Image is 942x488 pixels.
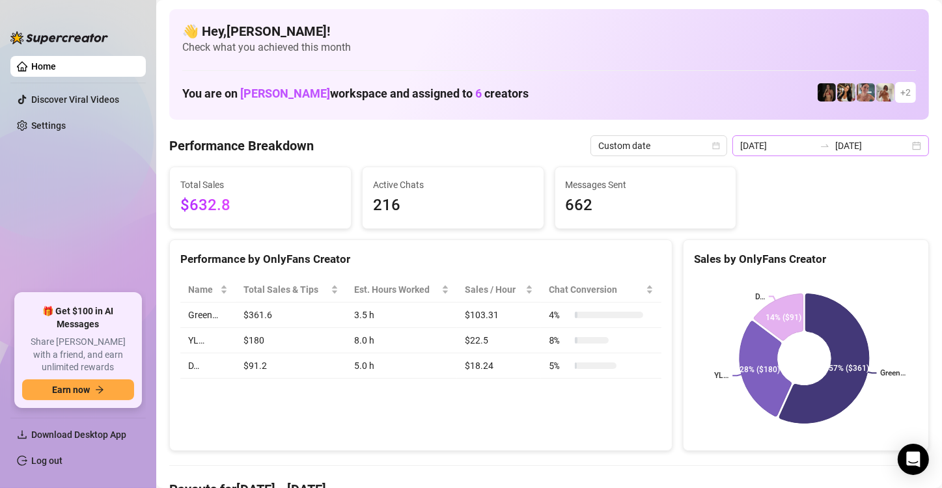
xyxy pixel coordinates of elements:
a: Settings [31,120,66,131]
input: Start date [740,139,814,153]
span: Total Sales [180,178,340,192]
div: Sales by OnlyFans Creator [694,251,918,268]
h1: You are on workspace and assigned to creators [182,87,529,101]
img: YL [857,83,875,102]
span: to [820,141,830,151]
span: 216 [373,193,533,218]
td: $91.2 [236,353,346,379]
th: Chat Conversion [541,277,661,303]
span: Total Sales & Tips [243,282,327,297]
span: 5 % [549,359,570,373]
td: $361.6 [236,303,346,328]
td: $180 [236,328,346,353]
div: Est. Hours Worked [354,282,439,297]
span: 6 [475,87,482,100]
img: D [818,83,836,102]
span: Custom date [598,136,719,156]
td: $103.31 [457,303,541,328]
span: 662 [566,193,726,218]
div: Open Intercom Messenger [898,444,929,475]
button: Earn nowarrow-right [22,379,134,400]
span: Name [188,282,217,297]
a: Discover Viral Videos [31,94,119,105]
span: + 2 [900,85,911,100]
td: 5.0 h [346,353,457,379]
span: [PERSON_NAME] [240,87,330,100]
span: calendar [712,142,720,150]
h4: 👋 Hey, [PERSON_NAME] ! [182,22,916,40]
span: Active Chats [373,178,533,192]
span: Sales / Hour [465,282,523,297]
td: $22.5 [457,328,541,353]
span: Messages Sent [566,178,726,192]
td: 3.5 h [346,303,457,328]
td: D… [180,353,236,379]
a: Log out [31,455,62,466]
input: End date [835,139,909,153]
img: Green [876,83,894,102]
span: Chat Conversion [549,282,643,297]
span: Earn now [52,385,90,395]
th: Sales / Hour [457,277,541,303]
span: Download Desktop App [31,429,126,440]
text: D… [755,292,765,301]
div: Performance by OnlyFans Creator [180,251,661,268]
img: AD [837,83,855,102]
span: swap-right [820,141,830,151]
a: Home [31,61,56,72]
span: Check what you achieved this month [182,40,916,55]
span: 🎁 Get $100 in AI Messages [22,305,134,331]
span: download [17,429,27,440]
span: 8 % [549,333,570,347]
td: Green… [180,303,236,328]
img: logo-BBDzfeDw.svg [10,31,108,44]
text: Green… [880,369,906,378]
span: $632.8 [180,193,340,218]
text: YL… [714,372,728,381]
th: Total Sales & Tips [236,277,346,303]
span: Share [PERSON_NAME] with a friend, and earn unlimited rewards [22,336,134,374]
td: 8.0 h [346,328,457,353]
span: arrow-right [95,385,104,394]
td: $18.24 [457,353,541,379]
td: YL… [180,328,236,353]
th: Name [180,277,236,303]
span: 4 % [549,308,570,322]
h4: Performance Breakdown [169,137,314,155]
